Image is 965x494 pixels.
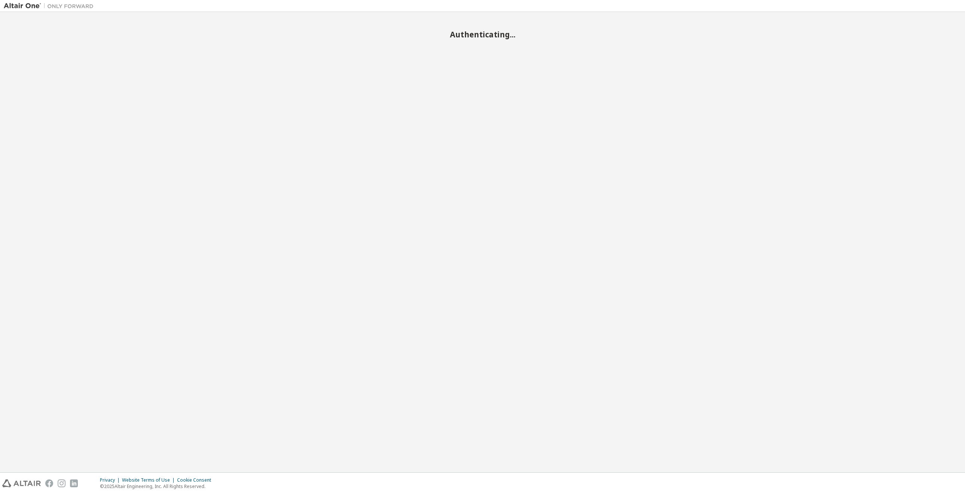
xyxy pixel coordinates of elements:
h2: Authenticating... [4,30,961,39]
img: altair_logo.svg [2,479,41,487]
div: Privacy [100,477,122,483]
img: facebook.svg [45,479,53,487]
p: © 2025 Altair Engineering, Inc. All Rights Reserved. [100,483,216,490]
div: Cookie Consent [177,477,216,483]
div: Website Terms of Use [122,477,177,483]
img: linkedin.svg [70,479,78,487]
img: Altair One [4,2,97,10]
img: instagram.svg [58,479,66,487]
